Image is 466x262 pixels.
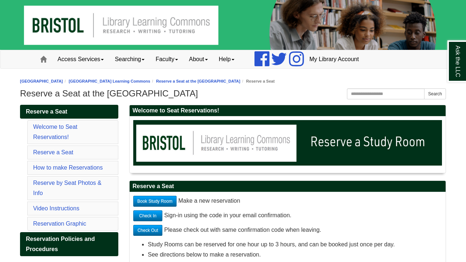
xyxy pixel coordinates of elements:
[213,50,240,68] a: Help
[33,221,86,227] a: Reservation Graphic
[20,105,118,119] a: Reserve a Seat
[69,79,150,83] a: [GEOGRAPHIC_DATA] Learning Commons
[20,88,446,99] h1: Reserve a Seat at the [GEOGRAPHIC_DATA]
[130,105,446,116] h2: Welcome to Seat Reservations!
[20,79,63,83] a: [GEOGRAPHIC_DATA]
[133,196,177,207] a: Book Study Room
[133,210,442,221] p: Sign-in using the code in your email confirmation.
[156,79,240,83] a: Reserve a Seat at the [GEOGRAPHIC_DATA]
[133,196,442,207] p: Make a new reservation
[26,236,95,252] span: Reservation Policies and Procedures
[26,108,67,115] span: Reserve a Seat
[148,250,442,260] li: See directions below to make a reservation.
[33,149,73,155] a: Reserve a Seat
[304,50,364,68] a: My Library Account
[33,164,103,171] a: How to make Reservations
[183,50,213,68] a: About
[240,78,275,85] li: Reserve a Seat
[148,239,442,250] li: Study Rooms can be reserved for one hour up to 3 hours, and can be booked just once per day.
[33,205,79,211] a: Video Instructions
[33,124,78,140] a: Welcome to Seat Reservations!
[130,181,446,192] h2: Reserve a Seat
[109,50,150,68] a: Searching
[133,210,162,221] a: Check In
[52,50,109,68] a: Access Services
[20,78,446,85] nav: breadcrumb
[424,88,446,99] button: Search
[133,225,442,236] p: Please check out with same confirmation code when leaving.
[133,225,162,236] a: Check Out
[33,180,102,196] a: Reserve by Seat Photos & Info
[150,50,183,68] a: Faculty
[20,232,118,256] a: Reservation Policies and Procedures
